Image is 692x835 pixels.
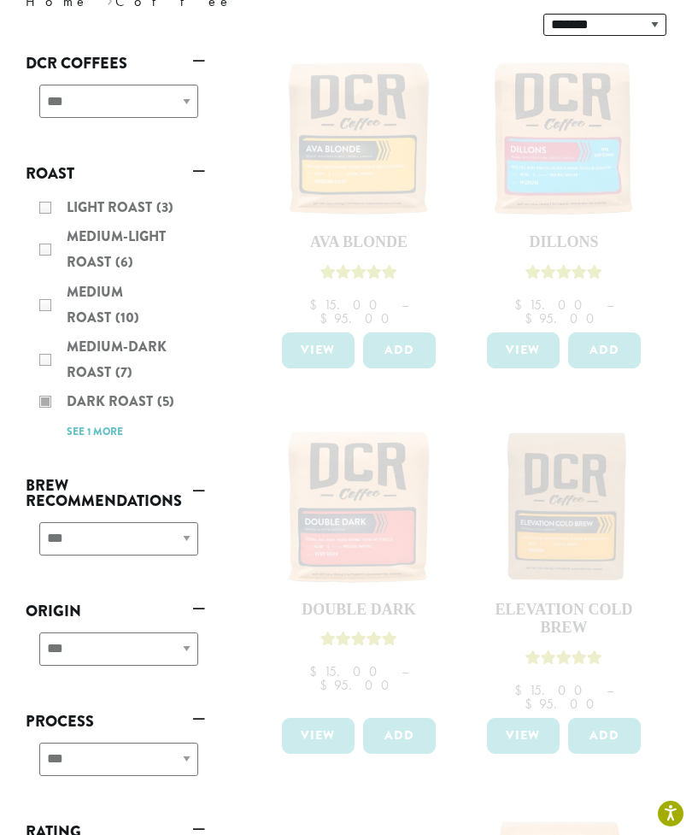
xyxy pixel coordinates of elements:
a: Origin [26,597,205,626]
div: DCR Coffees [26,78,205,138]
div: Process [26,736,205,797]
div: Brew Recommendations [26,515,205,576]
div: Roast [26,188,205,450]
a: DCR Coffees [26,49,205,78]
a: Process [26,707,205,736]
a: Roast [26,159,205,188]
a: Brew Recommendations [26,471,205,515]
div: Origin [26,626,205,686]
